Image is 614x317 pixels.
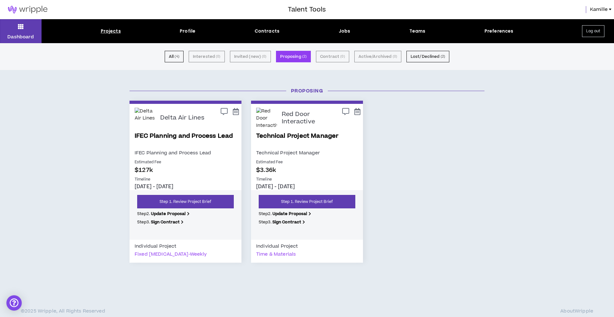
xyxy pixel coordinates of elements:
button: All (4) [165,51,184,62]
img: Delta Air Lines [135,108,155,128]
button: Interested (0) [189,51,225,62]
p: Step 3 . [137,219,234,225]
a: Technical Project Manager [256,132,358,149]
b: Update Proposal [151,211,186,217]
div: Teams [409,28,426,35]
small: ( 2 ) [441,54,445,59]
button: Proposing (2) [276,51,311,62]
p: Estimated Fee [135,159,236,165]
small: ( 2 ) [302,54,307,59]
p: Step 3 . [259,219,355,225]
p: Step 2 . [259,211,355,217]
small: ( 0 ) [262,54,266,59]
b: Sign Contract [272,219,302,225]
button: Invited (new) (0) [230,51,271,62]
p: Estimated Fee [256,159,358,165]
a: Step 1. Review Project Brief [259,195,355,208]
div: Jobs [339,28,350,35]
div: Individual Project [135,242,177,250]
div: Time & Materials [256,250,296,258]
p: Technical Project Manager [256,149,358,157]
a: Step 1. Review Project Brief [137,195,234,208]
a: IFEC Planning and Process Lead [135,132,236,149]
div: Contracts [255,28,279,35]
button: Log out [582,25,604,37]
p: IFEC Planning and Process Lead [135,149,236,157]
small: ( 0 ) [393,54,397,59]
p: Delta Air Lines [160,114,204,122]
p: $127k [135,166,236,174]
h3: Proposing [125,88,489,94]
div: Preferences [484,28,514,35]
p: Step 2 . [137,211,234,217]
small: ( 0 ) [340,54,345,59]
span: Kamille [590,6,608,13]
div: Fixed [MEDICAL_DATA] [135,250,207,258]
span: - weekly [188,251,207,258]
p: Dashboard [7,34,34,40]
small: ( 4 ) [175,54,179,59]
button: Lost/Declined (2) [406,51,449,62]
a: AboutWripple [560,309,593,314]
small: ( 0 ) [216,54,220,59]
p: [DATE] - [DATE] [256,183,358,190]
div: Open Intercom Messenger [6,295,22,311]
b: Update Proposal [272,211,307,217]
p: $3.36k [256,166,358,174]
p: [DATE] - [DATE] [135,183,236,190]
p: Red Door Interactive [282,111,327,125]
b: Sign Contract [151,219,180,225]
div: Individual Project [256,242,298,250]
p: Timeline [256,177,358,182]
h3: Talent Tools [288,5,326,14]
button: Contract (0) [316,51,349,62]
div: Profile [180,28,195,35]
p: Timeline [135,177,236,182]
p: © 2025 Wripple , All Rights Reserved [21,309,105,314]
img: Red Door Interactive [256,108,277,128]
button: Active/Archived (0) [354,51,401,62]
